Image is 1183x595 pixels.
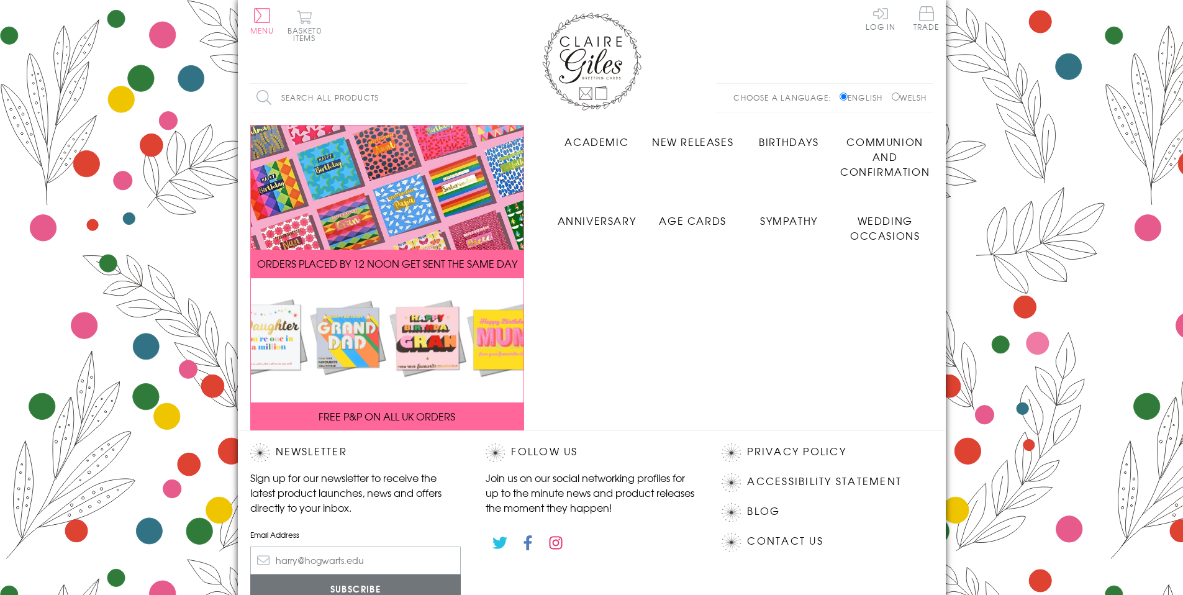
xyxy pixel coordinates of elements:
input: English [840,93,848,101]
span: Sympathy [760,213,818,228]
h2: Newsletter [250,443,461,462]
label: Welsh [892,92,927,103]
input: Welsh [892,93,900,101]
input: harry@hogwarts.edu [250,547,461,575]
a: Wedding Occasions [837,204,933,243]
span: FREE P&P ON ALL UK ORDERS [319,409,455,424]
span: Academic [564,134,628,149]
a: Sympathy [741,204,837,228]
label: English [840,92,889,103]
span: 0 items [293,25,322,43]
input: Search all products [250,84,468,112]
a: New Releases [645,125,741,149]
p: Join us on our social networking profiles for up to the minute news and product releases the mome... [486,470,697,515]
a: Academic [549,125,645,149]
p: Choose a language: [733,92,837,103]
input: Search [455,84,468,112]
span: Anniversary [558,213,637,228]
a: Contact Us [747,533,823,550]
span: Menu [250,25,274,36]
button: Basket0 items [288,10,322,42]
span: Birthdays [759,134,818,149]
span: ORDERS PLACED BY 12 NOON GET SENT THE SAME DAY [257,256,517,271]
a: Communion and Confirmation [837,125,933,179]
h2: Follow Us [486,443,697,462]
span: Communion and Confirmation [840,134,930,179]
img: Claire Giles Greetings Cards [542,12,641,111]
a: Trade [913,6,940,33]
span: Age Cards [659,213,726,228]
a: Birthdays [741,125,837,149]
a: Blog [747,503,780,520]
span: Trade [913,6,940,30]
label: Email Address [250,529,461,540]
span: Wedding Occasions [850,213,920,243]
span: New Releases [652,134,733,149]
p: Sign up for our newsletter to receive the latest product launches, news and offers directly to yo... [250,470,461,515]
a: Anniversary [549,204,645,228]
a: Accessibility Statement [747,473,902,490]
button: Menu [250,8,274,34]
a: Privacy Policy [747,443,846,460]
a: Log In [866,6,895,30]
a: Age Cards [645,204,741,228]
